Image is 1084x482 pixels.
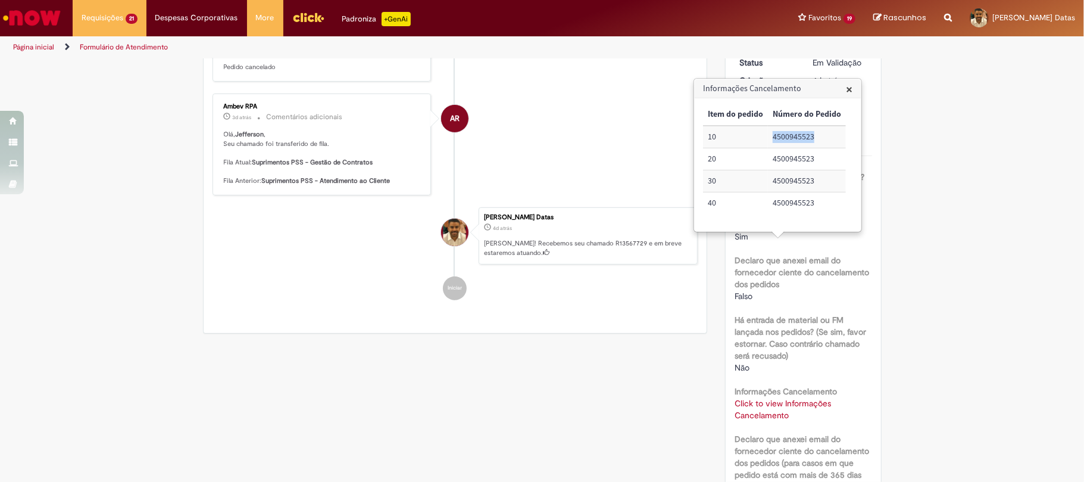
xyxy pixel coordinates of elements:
[126,14,138,24] span: 21
[13,42,54,52] a: Página inicial
[213,207,698,265] li: Jefferson Pereira Datas
[813,75,842,86] time: 25/09/2025 16:16:03
[9,36,714,58] ul: Trilhas de página
[735,291,752,301] span: Falso
[80,42,168,52] a: Formulário de Atendimento
[808,12,841,24] span: Favoritos
[484,214,691,221] div: [PERSON_NAME] Datas
[846,83,852,95] button: Close
[992,13,1075,23] span: [PERSON_NAME] Datas
[735,362,749,373] span: Não
[441,105,468,132] div: Ambev RPA
[703,192,768,214] td: Item do pedido: 40
[267,112,343,122] small: Comentários adicionais
[233,114,252,121] span: 3d atrás
[768,104,846,126] th: Número do Pedido
[844,14,855,24] span: 19
[252,158,373,167] b: Suprimentos PSS - Gestão de Contratos
[768,126,846,148] td: Número do Pedido: 4500945523
[224,130,422,186] p: Olá, , Seu chamado foi transferido de fila. Fila Atual: Fila Anterior:
[703,170,768,192] td: Item do pedido: 30
[768,148,846,170] td: Número do Pedido: 4500945523
[703,148,768,170] td: Item do pedido: 20
[730,57,804,69] dt: Status
[813,74,868,86] div: 25/09/2025 16:16:03
[846,81,852,97] span: ×
[735,255,869,290] b: Declaro que anexei email do fornecedor ciente do cancelamento dos pedidos
[730,74,804,86] dt: Criação
[735,386,837,397] b: Informações Cancelamento
[493,225,512,232] time: 25/09/2025 16:16:03
[1,6,63,30] img: ServiceNow
[695,79,861,98] h3: Informações Cancelamento
[768,170,846,192] td: Número do Pedido: 4500945523
[82,12,123,24] span: Requisições
[292,8,324,26] img: click_logo_yellow_360x200.png
[484,239,691,257] p: [PERSON_NAME]! Recebemos seu chamado R13567729 e em breve estaremos atuando.
[735,398,831,421] a: Click to view Informações Cancelamento
[768,192,846,214] td: Número do Pedido: 4500945523
[813,57,868,69] div: Em Validação
[236,130,264,139] b: Jefferson
[342,12,411,26] div: Padroniza
[813,75,842,86] span: 4d atrás
[262,176,391,185] b: Suprimentos PSS - Atendimento ao Cliente
[735,231,748,242] span: Sim
[450,104,460,133] span: AR
[703,126,768,148] td: Item do pedido: 10
[703,104,768,126] th: Item do pedido
[493,225,512,232] span: 4d atrás
[735,315,866,361] b: Há entrada de material ou FM lançada nos pedidos? (Se sim, favor estornar. Caso contrário chamado...
[233,114,252,121] time: 26/09/2025 03:34:31
[382,12,411,26] p: +GenAi
[883,12,926,23] span: Rascunhos
[256,12,274,24] span: More
[693,78,862,232] div: Informações Cancelamento
[873,13,926,24] a: Rascunhos
[155,12,238,24] span: Despesas Corporativas
[224,103,422,110] div: Ambev RPA
[441,219,468,246] div: Jefferson Pereira Datas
